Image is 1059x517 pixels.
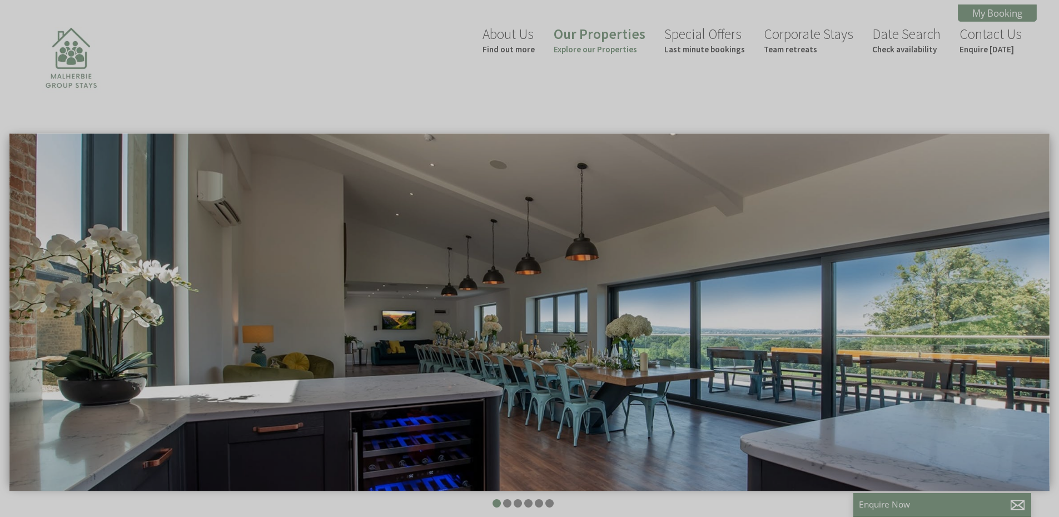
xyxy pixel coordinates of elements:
[664,44,745,55] small: Last minute bookings
[959,25,1022,55] a: Contact UsEnquire [DATE]
[859,499,1026,510] p: Enquire Now
[483,25,535,55] a: About UsFind out more
[764,44,853,55] small: Team retreats
[554,25,645,55] a: Our PropertiesExplore our Properties
[958,4,1037,22] a: My Booking
[483,44,535,55] small: Find out more
[664,25,745,55] a: Special OffersLast minute bookings
[554,44,645,55] small: Explore our Properties
[959,44,1022,55] small: Enquire [DATE]
[872,44,941,55] small: Check availability
[872,25,941,55] a: Date SearchCheck availability
[764,25,853,55] a: Corporate StaysTeam retreats
[16,21,127,132] img: Malherbie Group Stays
